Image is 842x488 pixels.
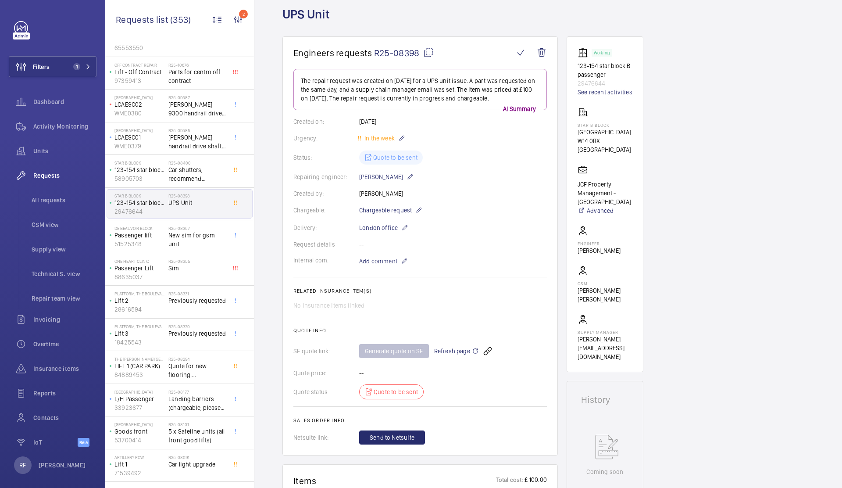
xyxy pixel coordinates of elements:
p: JCF Property Management - [GEOGRAPHIC_DATA] [578,180,632,206]
span: Refresh page [434,346,479,356]
p: London office [359,222,408,233]
h2: R25-08177 [168,389,226,395]
span: Requests list [116,14,170,25]
h2: R25-08357 [168,226,226,231]
h2: R25-08101 [168,422,226,427]
span: Invoicing [33,315,96,324]
p: LCAESC02 [114,100,165,109]
p: [PERSON_NAME] [PERSON_NAME] [578,286,632,304]
p: Star B Block [578,122,632,128]
p: 97359413 [114,76,165,85]
p: Platform, The Boulevard [114,324,165,329]
span: Add comment [359,257,397,266]
span: New sim for gsm unit [168,231,226,248]
span: Insurance items [33,364,96,373]
span: Previously requested [168,329,226,338]
p: [GEOGRAPHIC_DATA] [114,128,165,133]
p: Passenger lift [114,231,165,240]
p: 123-154 star block B passenger [114,198,165,207]
p: LCAESC01 [114,133,165,142]
span: IoT [33,438,78,447]
p: 84889453 [114,370,165,379]
p: [PERSON_NAME] [39,461,86,470]
h1: UPS Unit [282,6,359,36]
p: [PERSON_NAME][EMAIL_ADDRESS][DOMAIN_NAME] [578,335,632,361]
p: Star B Block [114,160,165,165]
a: See recent activities [578,88,632,97]
p: Artillery Row [114,455,165,460]
h2: R25-08091 [168,455,226,460]
h2: R25-08329 [168,324,226,329]
p: 71539492 [114,469,165,477]
p: The repair request was created on [DATE] for a UPS unit issue. A part was requested on the same d... [301,76,539,103]
span: Landing barriers (chargeable, please deliver to site) [168,395,226,412]
span: Car shutters, recommend [PERSON_NAME] to repair. Keep coming out of bottom track [168,165,226,183]
span: R25-08398 [374,47,434,58]
span: Chargeable request [359,206,412,215]
button: Filters1 [9,56,96,77]
p: [GEOGRAPHIC_DATA] [114,95,165,100]
p: 18425543 [114,338,165,347]
p: De Beauvoir Block [114,226,165,231]
span: 5 x Safeline units (all front good lifts) [168,427,226,445]
p: Off Contract Repair [114,62,165,68]
span: Contacts [33,413,96,422]
span: 1 [73,63,80,70]
h2: Related insurance item(s) [293,288,547,294]
p: £ 100.00 [524,475,547,486]
p: Lift - Off Contract [114,68,165,76]
p: 65553550 [114,43,165,52]
span: [PERSON_NAME] handrail drive shaft, handrail chain & main handrail sprocket [168,133,226,151]
p: 123-154 star block B (garage side) [114,165,165,174]
span: Overtime [33,340,96,348]
h1: History [581,395,629,404]
span: Beta [78,438,89,447]
p: 29476644 [114,207,165,216]
p: Star B Block [114,193,165,198]
p: 123-154 star block B passenger [578,61,632,79]
img: elevator.svg [578,47,592,58]
span: Reports [33,389,96,398]
span: Quote for new flooring. [PERSON_NAME] Arca 2 1000kg lift approx 2.5m x 1.5m [168,362,226,379]
h2: R25-09585 [168,128,226,133]
p: [GEOGRAPHIC_DATA] [114,422,165,427]
p: [PERSON_NAME] [359,172,414,182]
p: Passenger Lift [114,264,165,273]
p: W14 0RX [GEOGRAPHIC_DATA] [578,136,632,154]
p: Lift 3 [114,329,165,338]
span: All requests [32,196,96,205]
h2: R25-08294 [168,356,226,362]
p: 58905703 [114,174,165,183]
h2: Sales order info [293,417,547,423]
p: 53700414 [114,436,165,445]
p: [GEOGRAPHIC_DATA] [114,389,165,395]
span: Repair team view [32,294,96,303]
p: Engineer [578,241,621,246]
span: Previously requested [168,296,226,305]
p: 88635037 [114,273,165,281]
span: Supply view [32,245,96,254]
span: Parts for centro off contract [168,68,226,85]
span: Sim [168,264,226,273]
p: Coming soon [586,467,623,476]
p: Goods front [114,427,165,436]
span: In the week [363,135,395,142]
p: L/H Passenger [114,395,165,403]
h2: R25-08398 [168,193,226,198]
p: AI Summary [499,104,539,113]
span: Engineers requests [293,47,372,58]
p: 28616594 [114,305,165,314]
h2: R25-08400 [168,160,226,165]
p: Working [594,51,610,54]
h2: R25-10676 [168,62,226,68]
span: Technical S. view [32,269,96,278]
p: Lift 1 [114,460,165,469]
p: LIFT 1 (CAR PARK) [114,362,165,370]
p: The [PERSON_NAME][GEOGRAPHIC_DATA] [114,356,165,362]
h2: Quote info [293,327,547,334]
span: UPS Unit [168,198,226,207]
p: One Heart Clinic [114,258,165,264]
p: [GEOGRAPHIC_DATA] [578,128,632,136]
h2: R25-08331 [168,291,226,296]
span: Car light upgrade [168,460,226,469]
